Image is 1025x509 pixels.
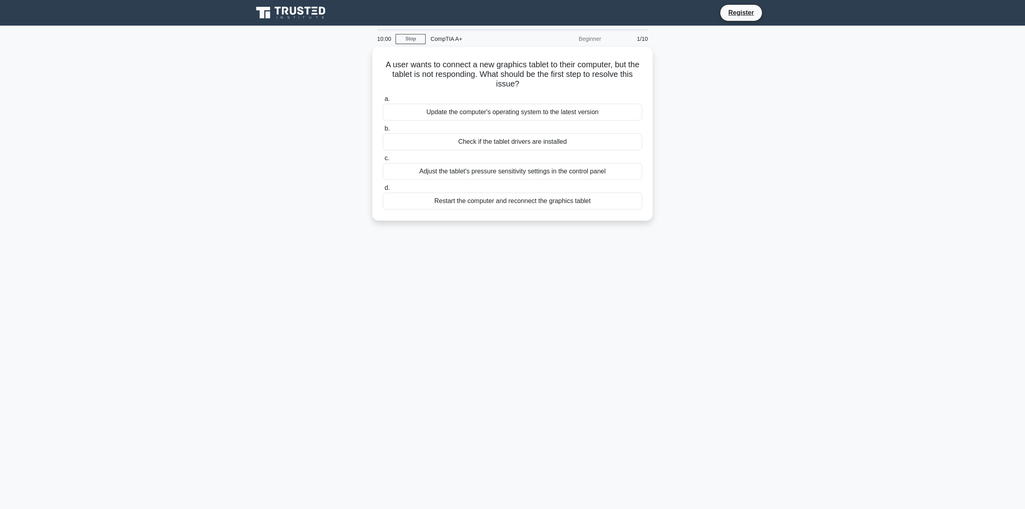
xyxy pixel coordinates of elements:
[396,34,426,44] a: Stop
[384,184,390,191] span: d.
[384,125,390,132] span: b.
[724,8,759,18] a: Register
[384,95,390,102] span: a.
[372,31,396,47] div: 10:00
[606,31,653,47] div: 1/10
[382,60,643,89] h5: A user wants to connect a new graphics tablet to their computer, but the tablet is not responding...
[383,163,642,180] div: Adjust the tablet's pressure sensitivity settings in the control panel
[383,133,642,150] div: Check if the tablet drivers are installed
[426,31,536,47] div: CompTIA A+
[536,31,606,47] div: Beginner
[383,193,642,209] div: Restart the computer and reconnect the graphics tablet
[384,155,389,161] span: c.
[383,104,642,121] div: Update the computer's operating system to the latest version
